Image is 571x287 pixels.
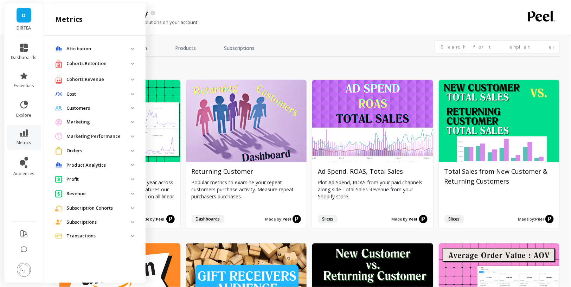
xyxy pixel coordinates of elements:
a: Subscriptions [216,40,263,57]
p: Revenue [66,190,131,197]
p: DIRTEA [11,25,37,31]
img: navigation item icon [55,219,62,224]
span: D [22,11,26,19]
span: metrics [17,140,31,146]
img: down caret icon [131,107,134,109]
p: Profit [66,176,131,183]
img: down caret icon [131,93,134,95]
img: down caret icon [131,150,134,152]
img: navigation item icon [55,162,62,168]
img: navigation item icon [55,106,62,110]
img: navigation item icon [55,190,62,197]
img: navigation item icon [55,92,62,96]
p: Product Analytics [66,162,131,169]
p: Cost [66,91,131,98]
p: Marketing Performance [66,133,131,140]
p: Cohorts Revenue [66,76,131,83]
p: Subscription Cohorts [66,205,131,212]
img: navigation item icon [55,46,62,52]
img: navigation item icon [55,234,62,239]
img: down caret icon [131,48,134,50]
a: Products [167,40,204,57]
p: Attribution [66,45,131,52]
p: Subscriptions [66,219,131,226]
img: down caret icon [131,135,134,138]
img: down caret icon [131,207,134,209]
img: navigation item icon [55,176,62,183]
img: down caret icon [131,221,134,223]
p: Customers [66,105,131,112]
img: navigation item icon [55,59,62,68]
span: essentials [14,83,34,89]
img: navigation item icon [55,133,62,140]
img: profile picture [17,263,31,277]
img: navigation item icon [55,75,62,84]
p: Marketing [66,119,131,126]
img: navigation item icon [55,205,62,212]
input: Search for templates [435,40,560,53]
img: down caret icon [131,164,134,166]
span: dashboards [11,55,37,60]
img: down caret icon [131,193,134,195]
p: Transactions [66,232,131,240]
img: down caret icon [131,235,134,237]
img: navigation item icon [55,119,62,126]
img: down caret icon [131,178,134,180]
nav: Tabs [59,40,263,57]
img: down caret icon [131,121,134,123]
img: down caret icon [131,78,134,81]
h2: growth [59,64,560,74]
p: Orders [66,147,131,154]
p: Cohorts Retention [66,60,131,67]
span: explore [17,113,32,118]
span: audiences [13,171,34,177]
img: navigation item icon [55,147,62,154]
h2: metrics [55,14,83,24]
img: down caret icon [131,63,134,65]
